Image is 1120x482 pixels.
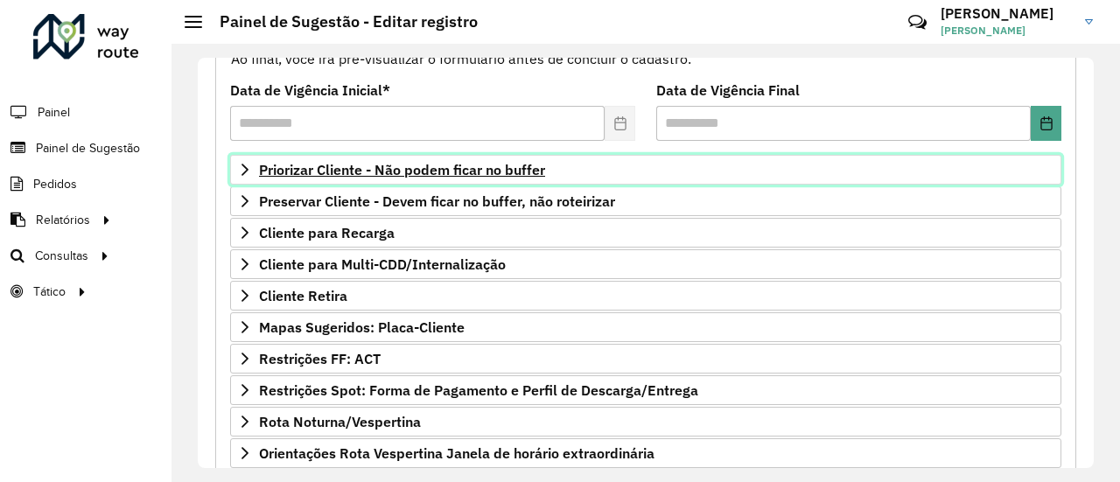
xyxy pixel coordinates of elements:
[230,407,1061,437] a: Rota Noturna/Vespertina
[259,383,698,397] span: Restrições Spot: Forma de Pagamento e Perfil de Descarga/Entrega
[259,415,421,429] span: Rota Noturna/Vespertina
[230,344,1061,374] a: Restrições FF: ACT
[259,226,395,240] span: Cliente para Recarga
[33,283,66,301] span: Tático
[35,247,88,265] span: Consultas
[230,281,1061,311] a: Cliente Retira
[259,163,545,177] span: Priorizar Cliente - Não podem ficar no buffer
[230,155,1061,185] a: Priorizar Cliente - Não podem ficar no buffer
[230,438,1061,468] a: Orientações Rota Vespertina Janela de horário extraordinária
[941,23,1072,38] span: [PERSON_NAME]
[1031,106,1061,141] button: Choose Date
[259,352,381,366] span: Restrições FF: ACT
[941,5,1072,22] h3: [PERSON_NAME]
[38,103,70,122] span: Painel
[33,175,77,193] span: Pedidos
[259,257,506,271] span: Cliente para Multi-CDD/Internalização
[36,211,90,229] span: Relatórios
[259,194,615,208] span: Preservar Cliente - Devem ficar no buffer, não roteirizar
[899,3,936,41] a: Contato Rápido
[259,446,654,460] span: Orientações Rota Vespertina Janela de horário extraordinária
[230,312,1061,342] a: Mapas Sugeridos: Placa-Cliente
[230,375,1061,405] a: Restrições Spot: Forma de Pagamento e Perfil de Descarga/Entrega
[230,80,390,101] label: Data de Vigência Inicial
[202,12,478,31] h2: Painel de Sugestão - Editar registro
[36,139,140,157] span: Painel de Sugestão
[259,289,347,303] span: Cliente Retira
[259,320,465,334] span: Mapas Sugeridos: Placa-Cliente
[230,186,1061,216] a: Preservar Cliente - Devem ficar no buffer, não roteirizar
[230,218,1061,248] a: Cliente para Recarga
[230,249,1061,279] a: Cliente para Multi-CDD/Internalização
[656,80,800,101] label: Data de Vigência Final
